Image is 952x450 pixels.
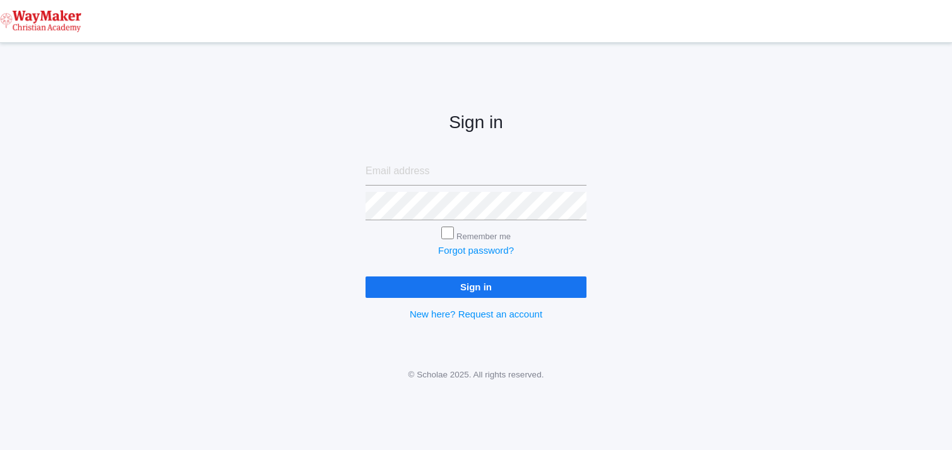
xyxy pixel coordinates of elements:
input: Email address [366,157,586,186]
a: New here? Request an account [410,309,542,319]
h2: Sign in [366,113,586,133]
label: Remember me [456,232,511,241]
a: Forgot password? [438,245,514,256]
input: Sign in [366,276,586,297]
